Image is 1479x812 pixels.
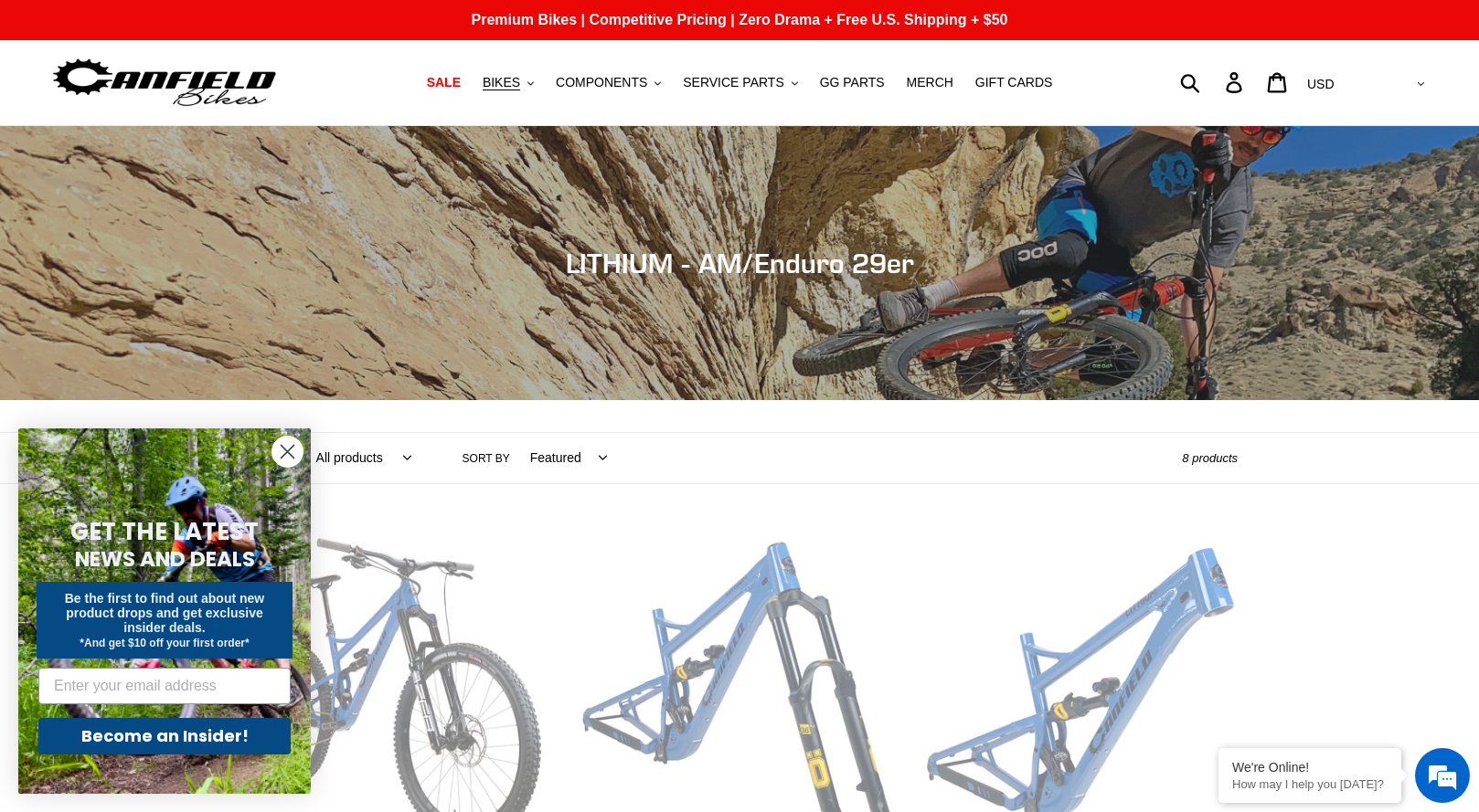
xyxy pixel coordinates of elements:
[1232,760,1388,775] div: We're Online!
[975,75,1053,90] span: GIFT CARDS
[556,75,647,90] span: COMPONENTS
[907,75,953,90] span: MERCH
[566,247,914,279] span: LITHIUM - AM/Enduro 29er
[75,544,255,574] span: NEWS AND DEALS
[418,70,470,95] a: SALE
[38,718,291,754] button: Become an Insider!
[674,70,806,95] button: SERVICE PARTS
[1190,62,1237,102] input: Search
[271,436,303,468] button: Close dialog
[463,450,510,467] label: Sort by
[1232,777,1388,791] p: How may I help you today?
[547,70,670,95] button: COMPONENTS
[50,54,279,111] img: Canfield Bikes
[811,70,894,95] a: GG PARTS
[473,70,543,95] button: BIKES
[898,70,963,95] a: MERCH
[427,75,461,90] span: SALE
[65,591,265,635] span: Be the first to find out about new product drops and get exclusive insider deals.
[966,70,1062,95] a: GIFT CARDS
[1182,451,1238,465] span: 8 products
[820,75,885,90] span: GG PARTS
[70,515,259,548] span: GET THE LATEST
[483,75,520,90] span: BIKES
[80,637,249,649] span: *And get $10 off your first order*
[38,668,291,704] input: Enter your email address
[683,75,783,90] span: SERVICE PARTS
